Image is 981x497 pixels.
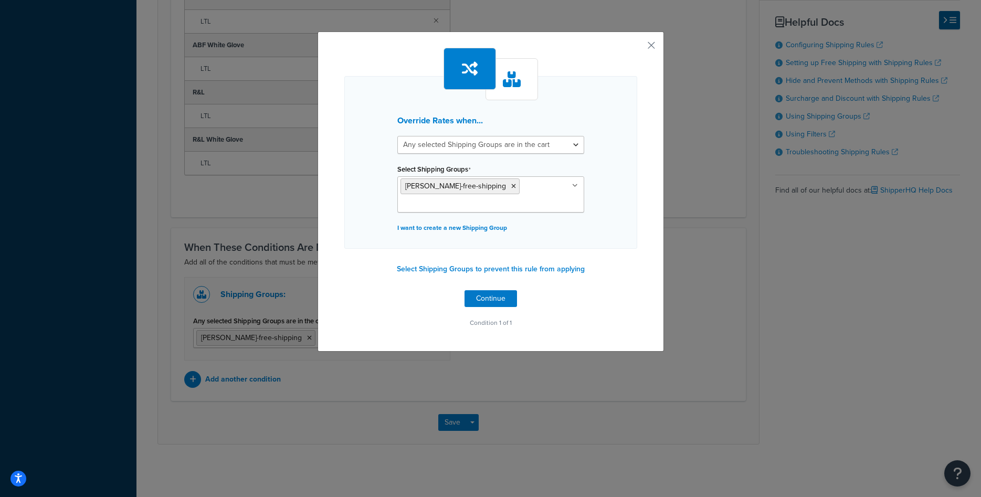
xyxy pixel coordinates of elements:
button: Continue [465,290,517,307]
h3: Override Rates when... [397,116,584,125]
button: Select Shipping Groups to prevent this rule from applying [394,261,588,277]
span: [PERSON_NAME]-free-shipping [405,181,506,192]
label: Select Shipping Groups [397,165,471,174]
p: I want to create a new Shipping Group [397,220,584,235]
p: Condition 1 of 1 [344,315,637,330]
